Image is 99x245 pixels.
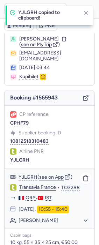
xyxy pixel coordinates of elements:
button: Ok [70,3,81,15]
span: Booking # [10,95,58,101]
time: 10:55 - 15:40 [37,206,69,213]
div: [DATE], [19,206,69,213]
button: TO3288 [61,185,80,191]
span: PNR [45,23,55,29]
input: PNR Reference [4,3,67,15]
span: [PERSON_NAME] [19,36,59,42]
button: see on App [39,175,64,180]
span: Kupibilet [19,74,38,80]
button: 10812518310483 [10,139,49,144]
button: YJLGRH [10,157,29,163]
figure: 1L airline logo [10,111,16,118]
button: [EMAIL_ADDRESS][DOMAIN_NAME] [19,50,89,61]
div: • [19,184,89,191]
button: PNR [36,21,57,30]
span: Supplier booking ID [19,130,61,136]
figure: TO airline logo [10,148,16,155]
button: (see on MyTrip) [19,42,60,47]
span: ORY [26,195,36,201]
span: Airline PNR [19,149,44,154]
div: - [19,195,89,201]
span: Pending [13,23,31,29]
span: see on MyTrip [21,42,52,47]
button: Pending [4,21,34,30]
button: CPHF79 [10,120,29,126]
div: Cabin bags [10,233,89,238]
button: [PERSON_NAME] [19,217,89,224]
a: Transavia France [19,184,56,191]
figure: TO airline logo [10,184,16,191]
div: [DATE] 03:44 [19,65,89,71]
button: YJLGRH [19,174,37,180]
div: ( ) [19,174,89,180]
h4: YJLGRH copied to clipboard! [18,10,78,21]
span: IST [45,195,52,201]
button: 1565943 [36,95,58,101]
span: CP reference [19,112,49,117]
